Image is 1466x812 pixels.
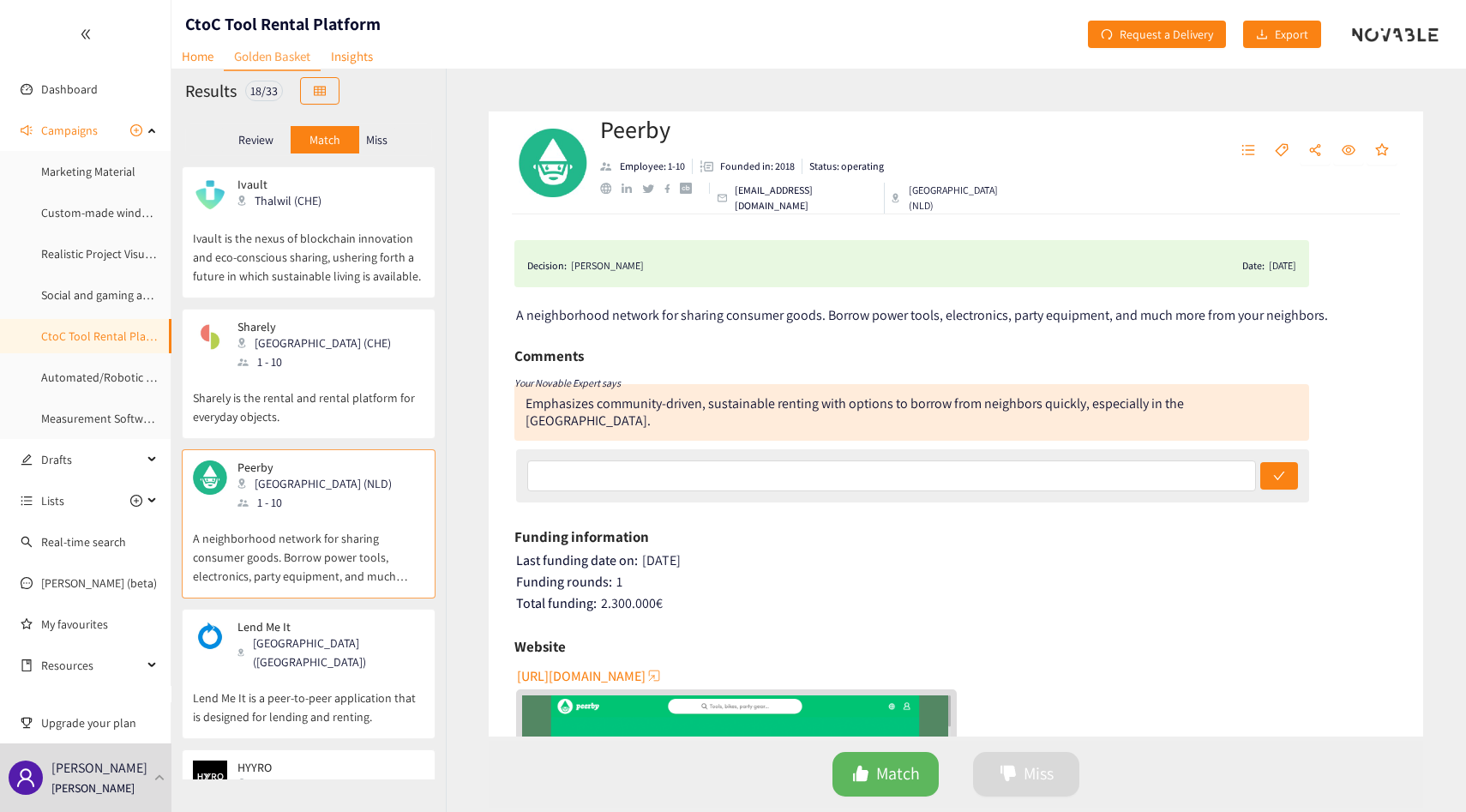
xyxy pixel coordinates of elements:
[1256,28,1268,42] span: download
[1367,137,1397,165] button: star
[41,442,142,477] span: Drafts
[80,28,92,40] span: double-left
[41,287,291,303] a: Social and gaming application for ideation events
[1308,143,1322,159] span: share-alt
[516,594,597,612] span: Total funding:
[1179,627,1466,812] div: Widget de chat
[1241,143,1255,159] span: unordered-list
[802,159,884,174] li: Status
[245,81,283,101] div: 18 / 33
[193,761,227,795] img: Snapshot of the company's website
[21,124,33,136] span: sound
[1275,25,1308,44] span: Export
[1269,257,1296,274] div: [DATE]
[516,573,612,591] span: Funding rounds:
[514,634,566,659] h6: Website
[185,12,381,36] h1: CtoC Tool Rental Platform
[237,774,316,793] div: AUS
[224,43,321,71] a: Golden Basket
[517,665,646,687] span: [URL][DOMAIN_NAME]
[680,183,701,194] a: crunchbase
[516,551,638,569] span: Last funding date on:
[1233,137,1264,165] button: unordered-list
[1179,627,1466,812] iframe: Chat Widget
[693,159,802,174] li: Founded in year
[51,779,135,797] p: [PERSON_NAME]
[237,460,392,474] p: Peerby
[1000,765,1017,785] span: dislike
[237,352,401,371] div: 1 - 10
[571,257,644,274] div: [PERSON_NAME]
[600,183,622,194] a: website
[193,177,227,212] img: Snapshot of the company's website
[21,717,33,729] span: trophy
[892,183,1017,214] div: [GEOGRAPHIC_DATA] (NLD)
[1275,143,1289,159] span: tag
[41,706,158,740] span: Upgrade your plan
[130,495,142,507] span: plus-circle
[600,159,693,174] li: Employees
[735,183,877,214] p: [EMAIL_ADDRESS][DOMAIN_NAME]
[171,43,224,69] a: Home
[237,320,391,334] p: Sharely
[314,85,326,99] span: table
[526,394,1184,430] div: Emphasizes community-driven, sustainable renting with options to borrow from neighbors quickly, e...
[51,757,147,779] p: [PERSON_NAME]
[41,81,98,97] a: Dashboard
[238,133,273,147] p: Review
[1273,470,1285,484] span: check
[876,761,920,787] span: Match
[600,112,1017,147] h2: Peerby
[21,659,33,671] span: book
[237,761,306,774] p: HYYRO
[237,334,401,352] div: [GEOGRAPHIC_DATA] (CHE)
[130,124,142,136] span: plus-circle
[41,648,142,683] span: Resources
[1242,257,1265,274] span: Date:
[309,133,340,147] p: Match
[1375,143,1389,159] span: star
[1260,462,1298,490] button: check
[185,79,237,103] h2: Results
[852,765,869,785] span: like
[516,595,1398,612] div: 2.300.000 €
[21,454,33,466] span: edit
[514,376,621,389] i: Your Novable Expert says
[1342,143,1355,159] span: eye
[1120,25,1213,44] span: Request a Delivery
[41,534,126,550] a: Real-time search
[41,370,246,385] a: Automated/Robotic Inventory Solutions
[516,574,1398,591] div: 1
[1266,137,1297,165] button: tag
[21,495,33,507] span: unordered-list
[514,524,649,550] h6: Funding information
[1024,761,1054,787] span: Miss
[41,164,135,179] a: Marketing Material
[519,129,587,197] img: Company Logo
[622,183,642,194] a: linkedin
[1243,21,1321,48] button: downloadExport
[193,620,227,654] img: Snapshot of the company's website
[237,177,321,191] p: Ivault
[41,411,159,426] a: Measurement Software
[517,662,663,689] button: [URL][DOMAIN_NAME]
[41,113,98,147] span: Campaigns
[41,607,158,641] a: My favourites
[15,767,36,788] span: user
[809,159,884,174] p: Status: operating
[514,343,584,369] h6: Comments
[41,246,279,262] a: Realistic Project Visualization for Configurators
[41,205,228,220] a: Custom-made windows configurator
[193,512,424,586] p: A neighborhood network for sharing consumer goods. Borrow power tools, electronics, party equipme...
[193,212,424,286] p: Ivault is the nexus of blockchain innovation and eco-conscious sharing, ushering forth a future i...
[1088,21,1226,48] button: redoRequest a Delivery
[832,752,939,797] button: likeMatch
[1101,28,1113,42] span: redo
[193,320,227,354] img: Snapshot of the company's website
[720,159,795,174] p: Founded in: 2018
[366,133,388,147] p: Miss
[642,184,664,193] a: twitter
[193,371,424,426] p: Sharely is the rental and rental platform for everyday objects.
[237,474,402,493] div: [GEOGRAPHIC_DATA] (NLD)
[516,552,1398,569] div: [DATE]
